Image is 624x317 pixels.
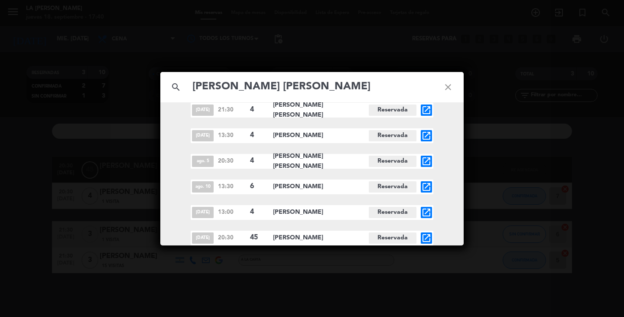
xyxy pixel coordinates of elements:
i: search [160,72,192,103]
span: Reservada [369,207,416,218]
span: [PERSON_NAME] [PERSON_NAME] [273,151,369,171]
span: Reservada [369,181,416,193]
i: close [432,72,464,103]
span: [PERSON_NAME] [PERSON_NAME] [273,100,369,120]
span: ago. 5 [192,156,214,167]
span: 13:30 [218,131,246,140]
span: 4 [250,104,266,115]
span: [DATE] [192,105,214,116]
span: [PERSON_NAME] [273,182,369,192]
span: Reservada [369,105,416,116]
span: 4 [250,130,266,141]
i: open_in_new [421,131,432,141]
span: 4 [250,155,266,167]
i: open_in_new [421,233,432,243]
span: 13:00 [218,208,246,217]
input: Buscar reservas [192,78,432,96]
span: ago. 10 [192,181,214,193]
i: open_in_new [421,182,432,192]
span: 6 [250,181,266,192]
span: [DATE] [192,207,214,218]
span: Reservada [369,130,416,141]
i: open_in_new [421,156,432,167]
span: 4 [250,206,266,218]
span: [PERSON_NAME] [273,131,369,141]
span: [DATE] [192,232,214,244]
span: 20:30 [218,157,246,166]
span: 13:30 [218,182,246,191]
span: 21:30 [218,105,246,114]
span: [PERSON_NAME] [273,207,369,217]
span: Reservada [369,156,416,167]
span: 45 [250,232,266,243]
span: Reservada [369,232,416,244]
span: 20:30 [218,233,246,242]
span: [PERSON_NAME] [273,233,369,243]
span: [DATE] [192,130,214,141]
i: open_in_new [421,105,432,115]
i: open_in_new [421,207,432,218]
